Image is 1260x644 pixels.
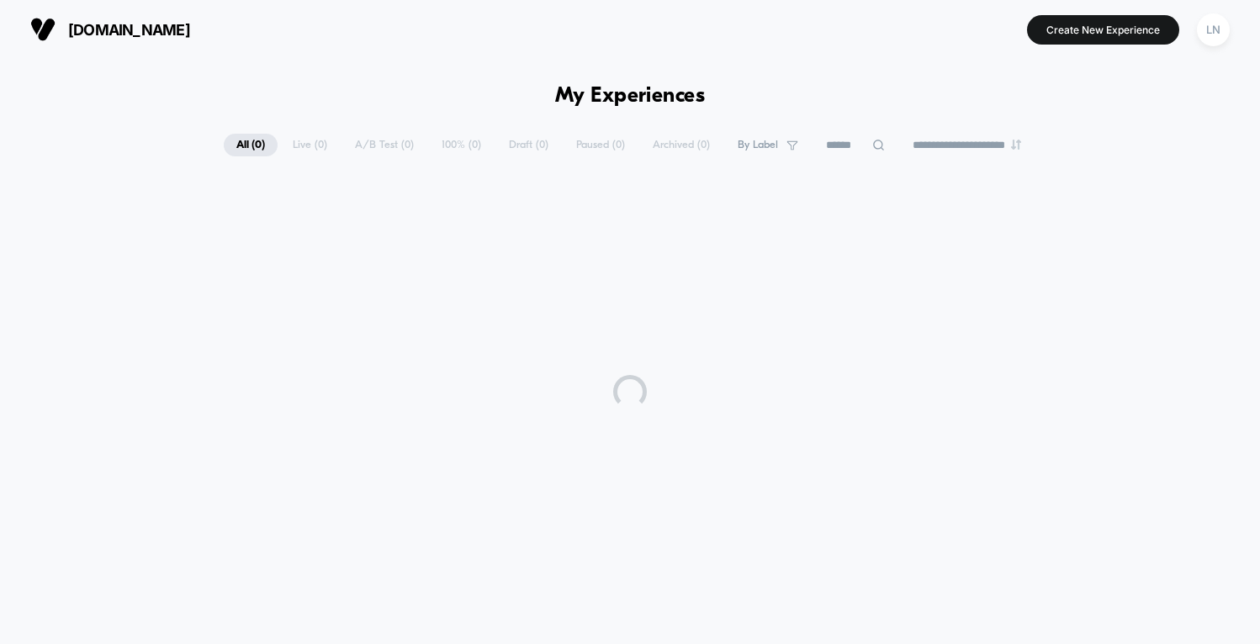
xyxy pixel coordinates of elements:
button: LN [1192,13,1235,47]
span: [DOMAIN_NAME] [68,21,190,39]
div: LN [1197,13,1230,46]
span: By Label [738,139,778,151]
img: end [1011,140,1021,150]
img: Visually logo [30,17,56,42]
button: [DOMAIN_NAME] [25,16,195,43]
span: All ( 0 ) [224,134,278,156]
button: Create New Experience [1027,15,1179,45]
h1: My Experiences [555,84,706,108]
